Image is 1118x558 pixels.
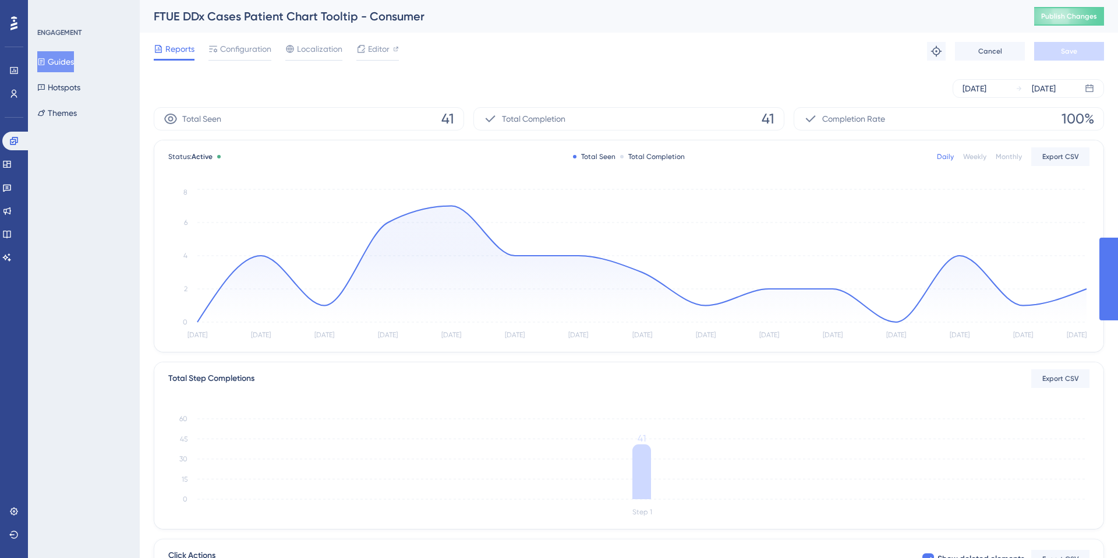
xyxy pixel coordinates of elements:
div: [DATE] [963,82,986,96]
span: Active [192,153,213,161]
tspan: [DATE] [505,331,525,339]
tspan: 15 [182,475,187,483]
button: Cancel [955,42,1025,61]
tspan: [DATE] [950,331,970,339]
tspan: [DATE] [632,331,652,339]
span: Status: [168,152,213,161]
div: ENGAGEMENT [37,28,82,37]
tspan: [DATE] [187,331,207,339]
tspan: 0 [183,318,187,326]
tspan: 0 [183,495,187,503]
div: Monthly [996,152,1022,161]
tspan: 41 [638,433,646,444]
tspan: [DATE] [759,331,779,339]
tspan: 45 [180,435,187,443]
span: Cancel [978,47,1002,56]
span: Configuration [220,42,271,56]
div: Daily [937,152,954,161]
iframe: UserGuiding AI Assistant Launcher [1069,512,1104,547]
tspan: 4 [183,252,187,260]
span: Localization [297,42,342,56]
tspan: [DATE] [378,331,398,339]
tspan: Step 1 [632,508,652,516]
span: Export CSV [1042,374,1079,383]
span: Export CSV [1042,152,1079,161]
button: Themes [37,103,77,123]
tspan: [DATE] [441,331,461,339]
tspan: [DATE] [568,331,588,339]
div: Weekly [963,152,986,161]
tspan: 30 [179,455,187,463]
tspan: 60 [179,415,187,423]
span: Publish Changes [1041,12,1097,21]
button: Export CSV [1031,369,1089,388]
button: Export CSV [1031,147,1089,166]
span: 100% [1062,110,1094,128]
button: Save [1034,42,1104,61]
tspan: [DATE] [1013,331,1033,339]
tspan: 2 [184,285,187,293]
button: Publish Changes [1034,7,1104,26]
span: Total Seen [182,112,221,126]
div: Total Step Completions [168,372,254,386]
span: 41 [441,110,454,128]
span: Save [1061,47,1077,56]
span: Completion Rate [822,112,885,126]
span: Editor [368,42,390,56]
span: 41 [762,110,774,128]
button: Hotspots [37,77,80,98]
span: Reports [165,42,194,56]
button: Guides [37,51,74,72]
tspan: [DATE] [314,331,334,339]
div: Total Completion [620,152,685,161]
tspan: [DATE] [1067,331,1087,339]
tspan: 8 [183,188,187,196]
tspan: [DATE] [823,331,843,339]
tspan: [DATE] [886,331,906,339]
div: FTUE DDx Cases Patient Chart Tooltip - Consumer [154,8,1005,24]
tspan: [DATE] [251,331,271,339]
tspan: [DATE] [696,331,716,339]
div: [DATE] [1032,82,1056,96]
tspan: 6 [184,218,187,227]
div: Total Seen [573,152,615,161]
span: Total Completion [502,112,565,126]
